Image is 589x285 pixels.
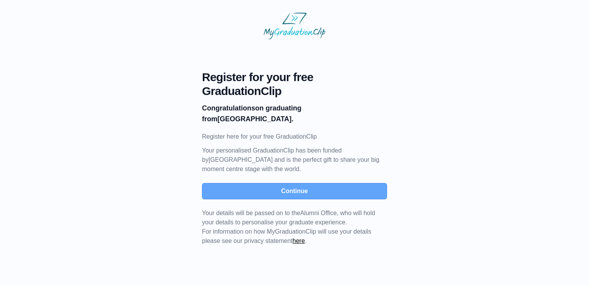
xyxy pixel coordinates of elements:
b: Congratulations [202,104,255,112]
span: GraduationClip [202,84,387,98]
p: Your personalised GraduationClip has been funded by [GEOGRAPHIC_DATA] and is the perfect gift to ... [202,146,387,174]
a: here [293,237,305,244]
img: MyGraduationClip [264,12,325,39]
span: Register for your free [202,70,387,84]
span: Your details will be passed on to the , who will hold your details to personalise your graduate e... [202,210,375,226]
span: Alumni Office [300,210,337,216]
p: Register here for your free GraduationClip [202,132,387,141]
p: on graduating from [GEOGRAPHIC_DATA]. [202,103,387,124]
span: For information on how MyGraduationClip will use your details please see our privacy statement . [202,210,375,244]
button: Continue [202,183,387,199]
